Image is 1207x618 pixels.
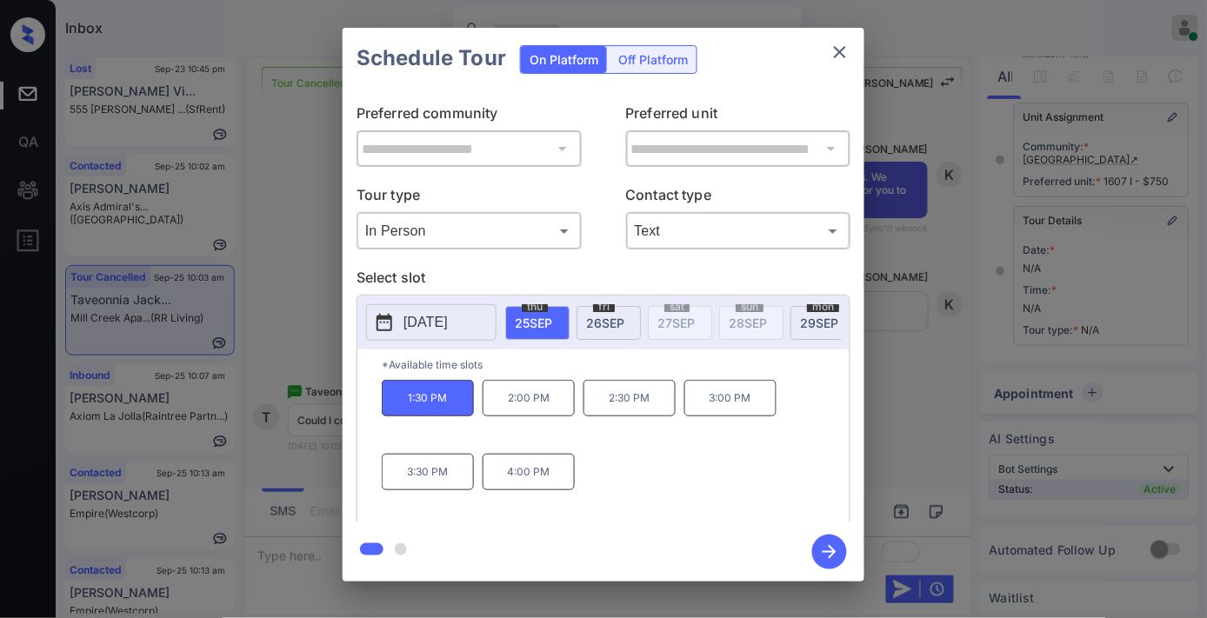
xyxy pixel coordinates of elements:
[630,216,847,245] div: Text
[505,306,570,340] div: date-select
[515,316,552,330] span: 25 SEP
[823,35,857,70] button: close
[357,184,582,212] p: Tour type
[684,380,777,416] p: 3:00 PM
[382,454,474,490] p: 3:30 PM
[366,304,497,341] button: [DATE]
[583,380,676,416] p: 2:30 PM
[610,46,697,73] div: Off Platform
[382,380,474,416] p: 1:30 PM
[802,529,857,575] button: btn-next
[626,184,851,212] p: Contact type
[807,302,839,312] span: mon
[800,316,838,330] span: 29 SEP
[577,306,641,340] div: date-select
[343,28,520,89] h2: Schedule Tour
[593,302,615,312] span: fri
[790,306,855,340] div: date-select
[357,103,582,130] p: Preferred community
[522,302,548,312] span: thu
[626,103,851,130] p: Preferred unit
[483,454,575,490] p: 4:00 PM
[483,380,575,416] p: 2:00 PM
[357,267,850,295] p: Select slot
[521,46,607,73] div: On Platform
[403,312,448,333] p: [DATE]
[382,349,850,380] p: *Available time slots
[586,316,624,330] span: 26 SEP
[361,216,577,245] div: In Person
